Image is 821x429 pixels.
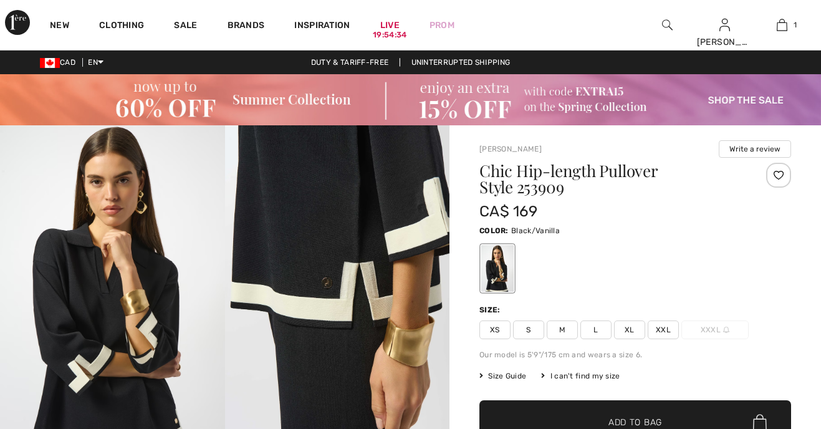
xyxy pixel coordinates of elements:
[580,321,612,339] span: L
[479,203,537,220] span: CA$ 169
[777,17,787,32] img: My Bag
[50,20,69,33] a: New
[479,145,542,153] a: [PERSON_NAME]
[380,19,400,32] a: Live19:54:34
[614,321,645,339] span: XL
[430,19,454,32] a: Prom
[294,20,350,33] span: Inspiration
[648,321,679,339] span: XXL
[719,140,791,158] button: Write a review
[723,327,729,333] img: ring-m.svg
[754,17,810,32] a: 1
[513,321,544,339] span: S
[697,36,753,49] div: [PERSON_NAME]
[479,304,503,316] div: Size:
[479,349,791,360] div: Our model is 5'9"/175 cm and wears a size 6.
[479,370,526,382] span: Size Guide
[99,20,144,33] a: Clothing
[794,19,797,31] span: 1
[547,321,578,339] span: M
[88,58,103,67] span: EN
[40,58,80,67] span: CAD
[40,58,60,68] img: Canadian Dollar
[228,20,265,33] a: Brands
[719,17,730,32] img: My Info
[662,17,673,32] img: search the website
[479,163,739,195] h1: Chic Hip-length Pullover Style 253909
[742,335,809,367] iframe: Opens a widget where you can find more information
[5,10,30,35] img: 1ère Avenue
[481,245,514,292] div: Black/Vanilla
[479,321,511,339] span: XS
[511,226,560,235] span: Black/Vanilla
[479,226,509,235] span: Color:
[541,370,620,382] div: I can't find my size
[719,19,730,31] a: Sign In
[373,29,406,41] div: 19:54:34
[608,416,662,429] span: Add to Bag
[681,321,749,339] span: XXXL
[174,20,197,33] a: Sale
